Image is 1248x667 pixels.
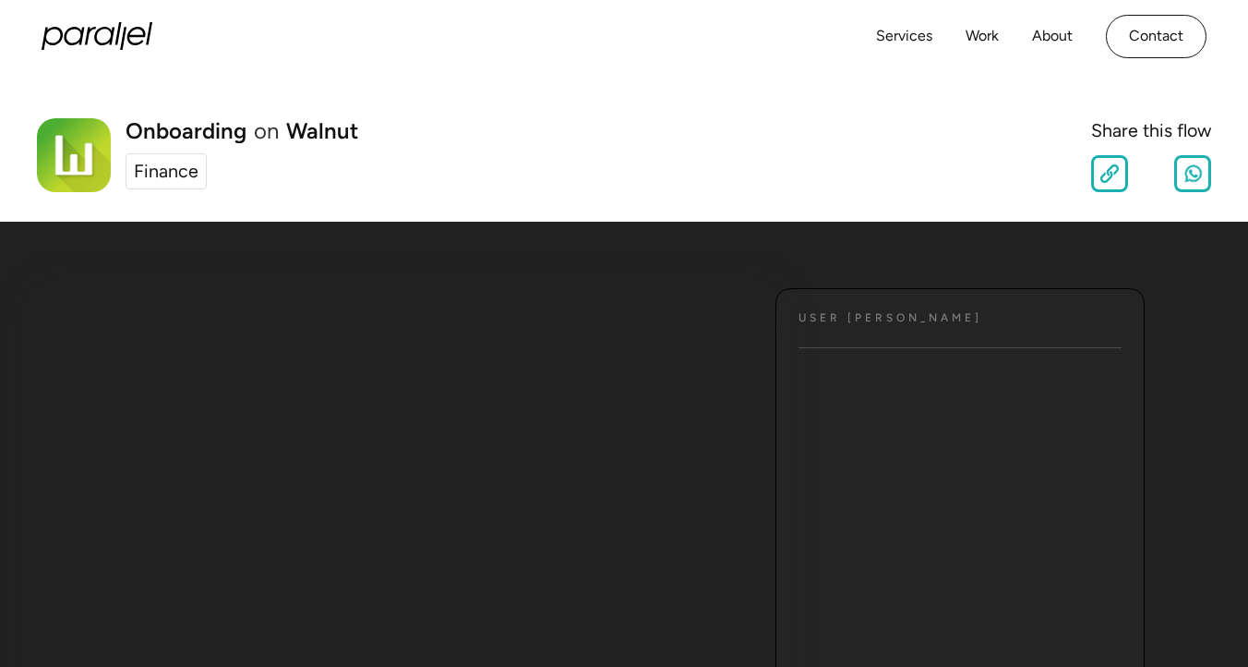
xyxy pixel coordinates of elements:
[966,23,999,50] a: Work
[126,153,207,190] a: Finance
[42,22,152,50] a: home
[286,120,358,142] a: Walnut
[254,120,279,142] div: on
[126,120,246,142] h1: Onboarding
[1032,23,1073,50] a: About
[1106,15,1206,58] a: Contact
[1091,117,1211,145] div: Share this flow
[876,23,932,50] a: Services
[134,158,198,186] div: Finance
[798,311,982,325] h4: User [PERSON_NAME]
